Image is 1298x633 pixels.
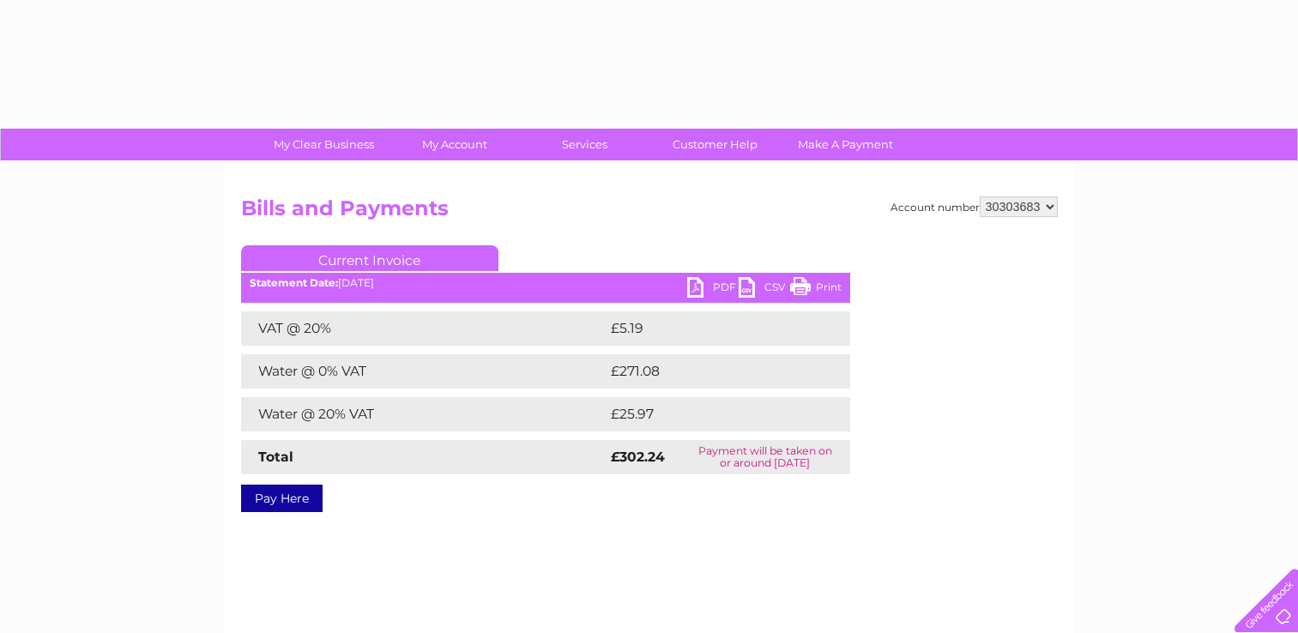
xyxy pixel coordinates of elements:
b: Statement Date: [250,276,338,289]
td: £271.08 [607,354,818,389]
td: £5.19 [607,311,808,346]
a: My Clear Business [253,129,395,160]
a: Services [514,129,655,160]
a: Make A Payment [775,129,916,160]
a: PDF [687,277,739,302]
a: Print [790,277,842,302]
a: CSV [739,277,790,302]
strong: £302.24 [611,449,665,465]
td: Water @ 20% VAT [241,397,607,431]
a: Pay Here [241,485,323,512]
strong: Total [258,449,293,465]
div: [DATE] [241,277,850,289]
div: Account number [890,196,1058,217]
h2: Bills and Payments [241,196,1058,229]
td: Payment will be taken on or around [DATE] [680,440,849,474]
td: £25.97 [607,397,815,431]
td: Water @ 0% VAT [241,354,607,389]
a: Customer Help [644,129,786,160]
a: My Account [383,129,525,160]
a: Current Invoice [241,245,498,271]
td: VAT @ 20% [241,311,607,346]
